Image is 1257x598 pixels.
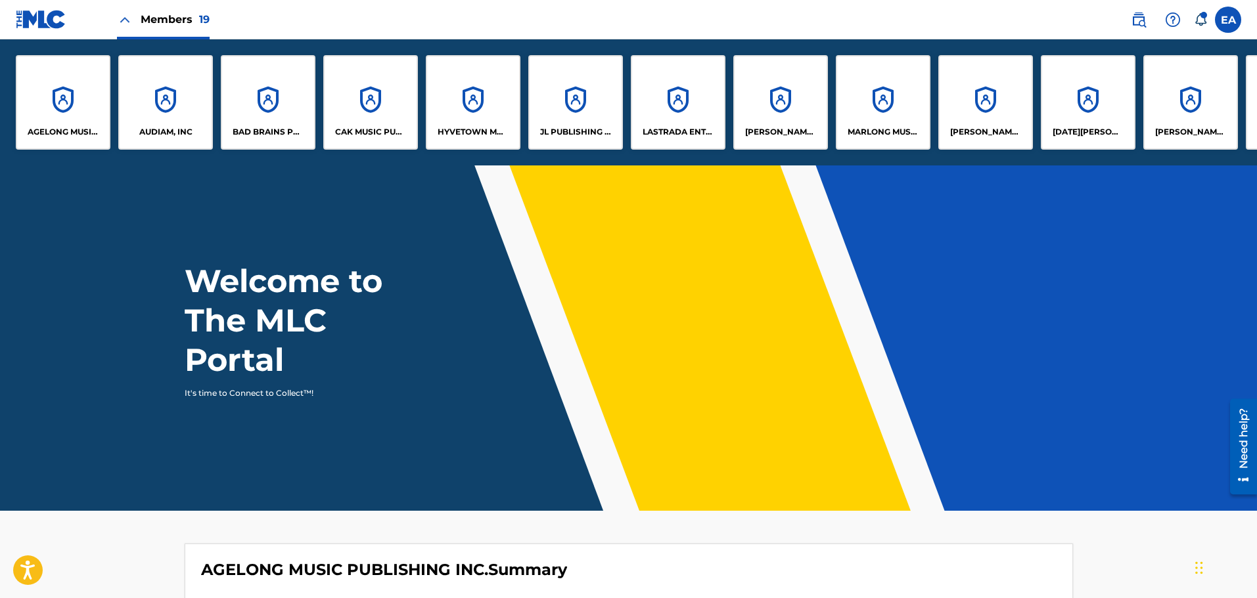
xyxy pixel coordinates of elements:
a: AccountsBAD BRAINS PUBLISHING [221,55,315,150]
p: NEWMAN & COMPANY CHARTERED ACCOUNTANTS [950,126,1022,138]
img: help [1165,12,1181,28]
p: PATTI WASHINGTON MUSIC [1155,126,1227,138]
h4: AGELONG MUSIC PUBLISHING INC. [201,560,567,580]
div: Notifications [1194,13,1207,26]
iframe: Resource Center [1220,393,1257,499]
div: Drag [1195,548,1203,587]
a: Accounts[PERSON_NAME] & COMPANY CHARTERED ACCOUNTANTS [938,55,1033,150]
span: Members [141,12,210,27]
a: AccountsHYVETOWN MUSIC INC [426,55,520,150]
img: Close [117,12,133,28]
span: 19 [199,13,210,26]
img: MLC Logo [16,10,66,29]
iframe: Chat Widget [1191,535,1257,598]
p: MARLONG MUSIC CORP. [848,126,919,138]
a: Accounts[PERSON_NAME] MUSIC [733,55,828,150]
a: AccountsLASTRADA ENTERTAINMENT CO LTD [631,55,725,150]
a: AccountsMARLONG MUSIC CORP. [836,55,930,150]
a: AccountsCAK MUSIC PUBLISHING, INC [323,55,418,150]
p: HYVETOWN MUSIC INC [438,126,509,138]
a: Accounts[DATE][PERSON_NAME] [1041,55,1135,150]
p: NOEL L SILVERMAN [1053,126,1124,138]
p: JL PUBLISHING GROUP INC [540,126,612,138]
p: It's time to Connect to Collect™! [185,387,413,399]
div: Help [1160,7,1186,33]
p: LASTRADA ENTERTAINMENT CO LTD [643,126,714,138]
p: MARILYN SANDERS MUSIC [745,126,817,138]
a: Accounts[PERSON_NAME][US_STATE] MUSIC [1143,55,1238,150]
h1: Welcome to The MLC Portal [185,261,430,379]
a: Public Search [1126,7,1152,33]
a: AccountsAUDIAM, INC [118,55,213,150]
p: CAK MUSIC PUBLISHING, INC [335,126,407,138]
p: BAD BRAINS PUBLISHING [233,126,304,138]
div: User Menu [1215,7,1241,33]
img: search [1131,12,1147,28]
a: AccountsJL PUBLISHING GROUP INC [528,55,623,150]
p: AUDIAM, INC [139,126,193,138]
a: AccountsAGELONG MUSIC PUBLISHING INC. [16,55,110,150]
p: AGELONG MUSIC PUBLISHING INC. [28,126,99,138]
